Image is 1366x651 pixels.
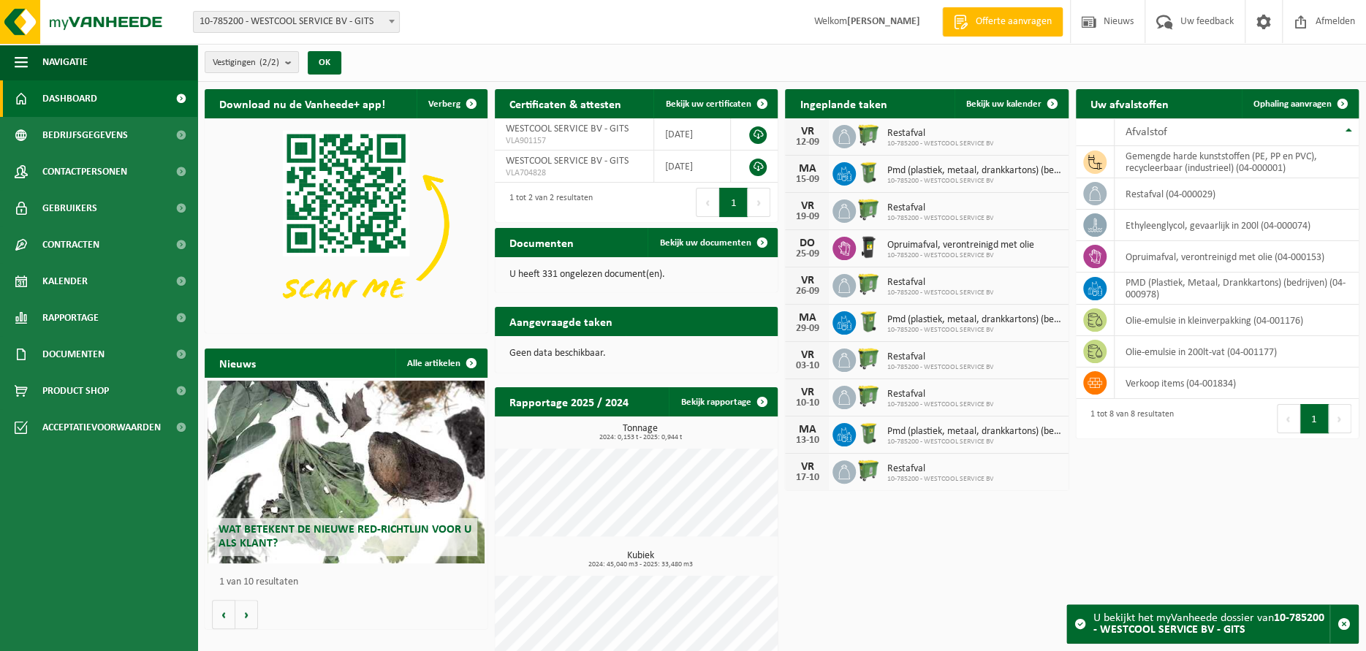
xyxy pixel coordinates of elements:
[506,156,629,167] span: WESTCOOL SERVICE BV - GITS
[42,153,127,190] span: Contactpersonen
[1329,404,1351,433] button: Next
[509,349,763,359] p: Geen data beschikbaar.
[856,384,881,408] img: WB-0770-HPE-GN-50
[792,212,822,222] div: 19-09
[495,307,627,335] h2: Aangevraagde taken
[942,7,1063,37] a: Offerte aanvragen
[856,346,881,371] img: WB-0770-HPE-GN-50
[887,314,1060,326] span: Pmd (plastiek, metaal, drankkartons) (bedrijven)
[495,228,588,256] h2: Documenten
[792,163,822,175] div: MA
[194,12,399,32] span: 10-785200 - WESTCOOL SERVICE BV - GITS
[506,167,642,179] span: VLA704828
[193,11,400,33] span: 10-785200 - WESTCOOL SERVICE BV - GITS
[856,160,881,185] img: WB-0240-HPE-GN-50
[1126,126,1167,138] span: Afvalstof
[205,89,400,118] h2: Download nu de Vanheede+ app!
[1093,605,1329,643] div: U bekijkt het myVanheede dossier van
[42,226,99,263] span: Contracten
[792,286,822,297] div: 26-09
[856,272,881,297] img: WB-0770-HPE-GN-50
[966,99,1041,109] span: Bekijk uw kalender
[792,137,822,148] div: 12-09
[792,387,822,398] div: VR
[792,424,822,435] div: MA
[648,228,776,257] a: Bekijk uw documenten
[887,177,1060,186] span: 10-785200 - WESTCOOL SERVICE BV
[792,312,822,324] div: MA
[792,249,822,259] div: 25-09
[219,577,480,587] p: 1 van 10 resultaten
[1253,99,1332,109] span: Ophaling aanvragen
[205,349,270,377] h2: Nieuws
[792,461,822,473] div: VR
[205,51,299,73] button: Vestigingen(2/2)
[792,473,822,483] div: 17-10
[495,89,636,118] h2: Certificaten & attesten
[1115,305,1359,336] td: olie-emulsie in kleinverpakking (04-001176)
[856,421,881,446] img: WB-0240-HPE-GN-50
[502,186,593,218] div: 1 tot 2 van 2 resultaten
[887,165,1060,177] span: Pmd (plastiek, metaal, drankkartons) (bedrijven)
[887,438,1060,446] span: 10-785200 - WESTCOOL SERVICE BV
[42,373,109,409] span: Product Shop
[308,51,341,75] button: OK
[654,118,731,151] td: [DATE]
[972,15,1055,29] span: Offerte aanvragen
[1076,89,1183,118] h2: Uw afvalstoffen
[792,435,822,446] div: 13-10
[1115,210,1359,241] td: ethyleenglycol, gevaarlijk in 200l (04-000074)
[417,89,486,118] button: Verberg
[792,349,822,361] div: VR
[792,237,822,249] div: DO
[856,197,881,222] img: WB-0770-HPE-GN-50
[792,275,822,286] div: VR
[955,89,1067,118] a: Bekijk uw kalender
[847,16,920,27] strong: [PERSON_NAME]
[887,400,993,409] span: 10-785200 - WESTCOOL SERVICE BV
[887,202,993,214] span: Restafval
[785,89,901,118] h2: Ingeplande taken
[696,188,719,217] button: Previous
[856,458,881,483] img: WB-0770-HPE-GN-50
[719,188,748,217] button: 1
[792,175,822,185] div: 15-09
[502,434,778,441] span: 2024: 0,153 t - 2025: 0,944 t
[856,235,881,259] img: WB-0240-HPE-BK-01
[212,600,235,629] button: Vorige
[42,300,99,336] span: Rapportage
[506,135,642,147] span: VLA901157
[42,80,97,117] span: Dashboard
[792,126,822,137] div: VR
[1277,404,1300,433] button: Previous
[887,214,993,223] span: 10-785200 - WESTCOOL SERVICE BV
[1300,404,1329,433] button: 1
[219,524,471,549] span: Wat betekent de nieuwe RED-richtlijn voor u als klant?
[42,190,97,226] span: Gebruikers
[665,99,751,109] span: Bekijk uw certificaten
[502,424,778,441] h3: Tonnage
[428,99,460,109] span: Verberg
[669,387,776,416] a: Bekijk rapportage
[887,351,993,363] span: Restafval
[887,463,993,475] span: Restafval
[887,277,993,289] span: Restafval
[235,600,258,629] button: Volgende
[856,123,881,148] img: WB-0770-HPE-GN-50
[395,349,486,378] a: Alle artikelen
[259,58,279,67] count: (2/2)
[887,240,1033,251] span: Opruimafval, verontreinigd met olie
[887,426,1060,438] span: Pmd (plastiek, metaal, drankkartons) (bedrijven)
[887,389,993,400] span: Restafval
[42,44,88,80] span: Navigatie
[1115,241,1359,273] td: opruimafval, verontreinigd met olie (04-000153)
[208,381,485,563] a: Wat betekent de nieuwe RED-richtlijn voor u als klant?
[213,52,279,74] span: Vestigingen
[42,336,105,373] span: Documenten
[654,151,731,183] td: [DATE]
[887,289,993,297] span: 10-785200 - WESTCOOL SERVICE BV
[502,551,778,568] h3: Kubiek
[792,361,822,371] div: 03-10
[653,89,776,118] a: Bekijk uw certificaten
[659,238,751,248] span: Bekijk uw documenten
